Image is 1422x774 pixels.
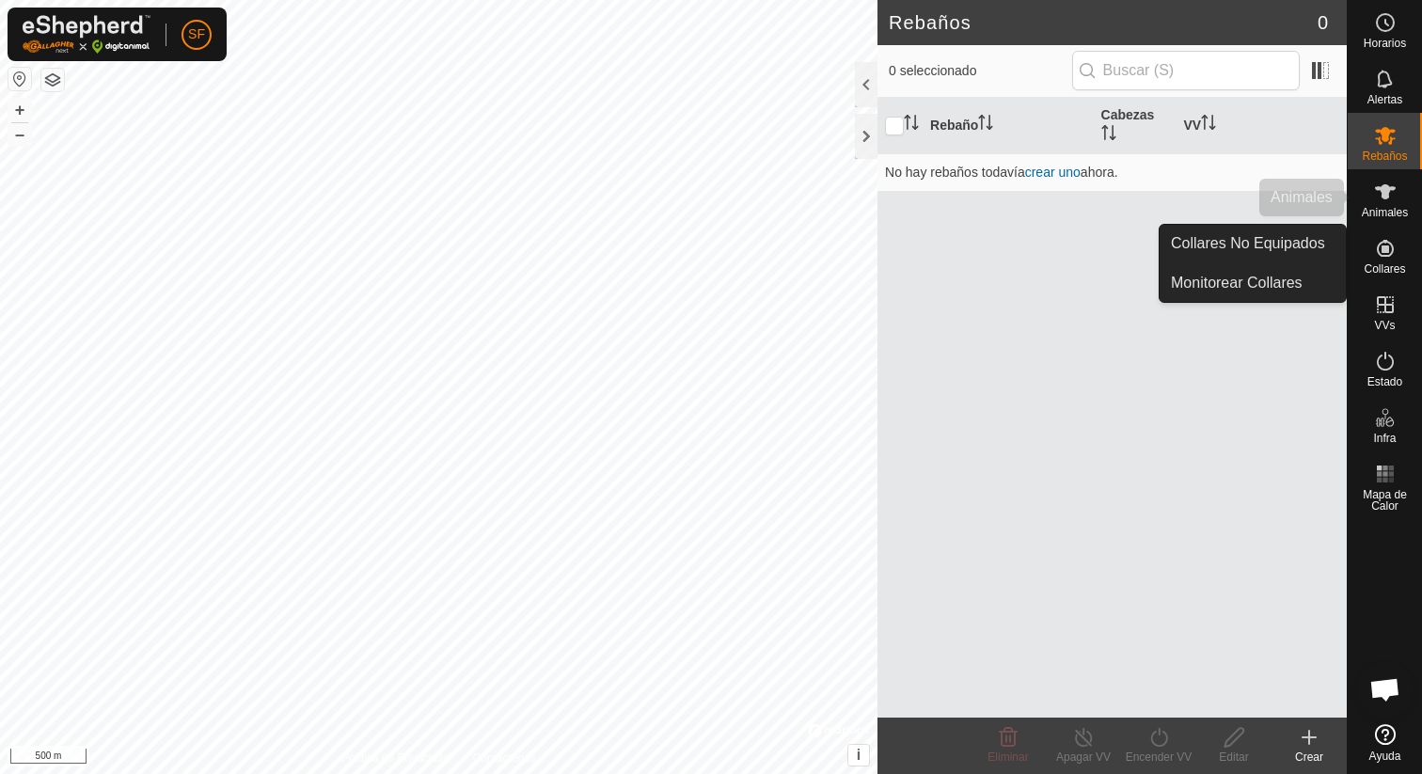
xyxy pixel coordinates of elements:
span: Alertas [1367,94,1402,105]
p-sorticon: Activar para ordenar [1101,128,1116,143]
p-sorticon: Activar para ordenar [978,118,993,133]
span: i [857,747,861,763]
a: Monitorear Collares [1160,264,1346,302]
button: i [848,745,869,766]
img: Logo Gallagher [23,15,150,54]
td: No hay rebaños todavía ahora. [877,153,1347,191]
th: Rebaño [923,98,1093,154]
span: SF [188,24,205,44]
a: Contáctenos [473,750,536,766]
button: + [8,99,31,121]
span: Ayuda [1369,750,1401,762]
span: Horarios [1364,38,1406,49]
span: Infra [1373,433,1396,444]
th: Cabezas [1094,98,1177,154]
span: Animales [1362,207,1408,218]
span: Collares [1364,263,1405,275]
input: Buscar (S) [1072,51,1300,90]
span: Estado [1367,376,1402,387]
div: Editar [1196,749,1272,766]
span: Mapa de Calor [1352,489,1417,512]
p-sorticon: Activar para ordenar [904,118,919,133]
div: Apagar VV [1046,749,1121,766]
div: Open chat [1357,661,1414,718]
span: 0 seleccionado [889,61,1072,81]
span: Rebaños [1362,150,1407,162]
span: Monitorear Collares [1171,272,1303,294]
a: Collares No Equipados [1160,225,1346,262]
span: Eliminar [987,750,1028,764]
a: Ayuda [1348,717,1422,769]
span: 0 [1318,8,1328,37]
a: Política de Privacidad [341,750,450,766]
a: crear uno [1025,165,1081,180]
span: VVs [1374,320,1395,331]
p-sorticon: Activar para ordenar [1201,118,1216,133]
div: Encender VV [1121,749,1196,766]
div: Crear [1272,749,1347,766]
button: Restablecer Mapa [8,68,31,90]
button: – [8,123,31,146]
h2: Rebaños [889,11,1318,34]
button: Capas del Mapa [41,69,64,91]
th: VV [1177,98,1347,154]
span: Collares No Equipados [1171,232,1325,255]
